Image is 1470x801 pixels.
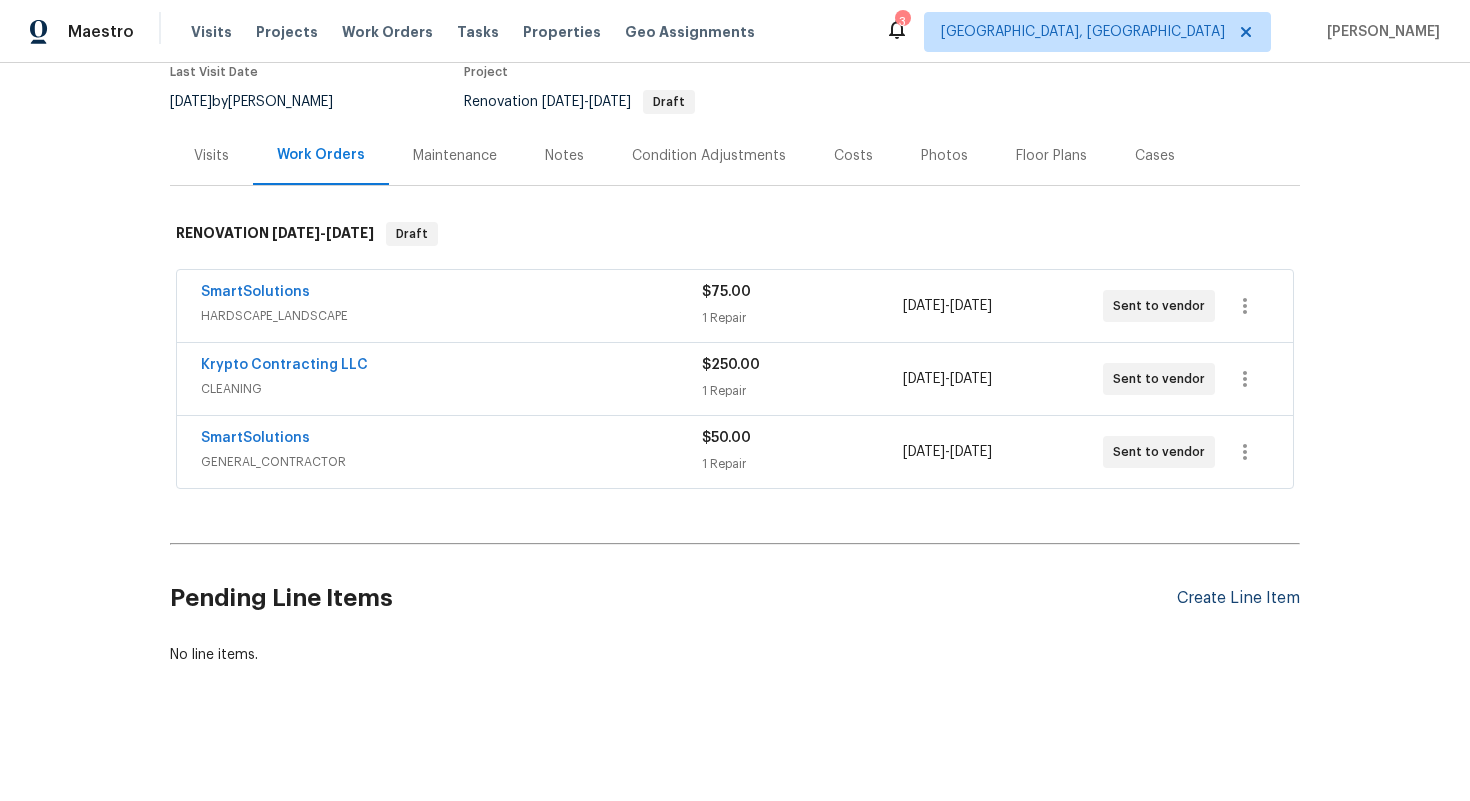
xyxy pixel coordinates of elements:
span: [DATE] [950,445,992,459]
span: [DATE] [903,445,945,459]
span: Properties [523,22,601,42]
span: $50.00 [702,431,751,445]
span: Maestro [68,22,134,42]
span: [DATE] [170,95,212,109]
span: - [903,369,992,389]
h6: RENOVATION [176,222,374,246]
div: Photos [921,146,968,166]
span: Tasks [457,25,499,39]
div: Condition Adjustments [632,146,786,166]
div: Floor Plans [1016,146,1087,166]
span: Geo Assignments [625,22,755,42]
span: Visits [191,22,232,42]
div: No line items. [170,645,1300,665]
span: GENERAL_CONTRACTOR [201,452,702,472]
span: - [903,442,992,462]
span: [DATE] [326,226,374,240]
span: [DATE] [272,226,320,240]
span: Sent to vendor [1113,442,1213,462]
span: [DATE] [542,95,584,109]
div: 1 Repair [702,381,902,401]
span: Project [464,66,508,78]
div: RENOVATION [DATE]-[DATE]Draft [170,202,1300,266]
span: [DATE] [950,299,992,313]
span: Last Visit Date [170,66,258,78]
a: SmartSolutions [201,431,310,445]
span: - [272,226,374,240]
a: SmartSolutions [201,285,310,299]
div: 3 [895,12,909,32]
span: Draft [388,224,436,244]
span: [DATE] [903,372,945,386]
span: Renovation [464,95,695,109]
a: Krypto Contracting LLC [201,358,368,372]
div: 1 Repair [702,308,902,328]
div: by [PERSON_NAME] [170,90,357,114]
span: - [542,95,631,109]
div: Notes [545,146,584,166]
div: Visits [194,146,229,166]
span: [GEOGRAPHIC_DATA], [GEOGRAPHIC_DATA] [941,22,1225,42]
span: Projects [256,22,318,42]
span: HARDSCAPE_LANDSCAPE [201,306,702,326]
span: - [903,296,992,316]
h2: Pending Line Items [170,552,1177,645]
span: $250.00 [702,358,760,372]
span: [DATE] [950,372,992,386]
span: CLEANING [201,379,702,399]
span: Sent to vendor [1113,369,1213,389]
div: Maintenance [413,146,497,166]
span: Sent to vendor [1113,296,1213,316]
div: Costs [834,146,873,166]
div: 1 Repair [702,454,902,474]
span: Draft [645,96,693,108]
span: $75.00 [702,285,751,299]
div: Work Orders [277,145,365,165]
span: Work Orders [342,22,433,42]
div: Cases [1135,146,1175,166]
span: [DATE] [903,299,945,313]
div: Create Line Item [1177,589,1300,608]
span: [PERSON_NAME] [1319,22,1440,42]
span: [DATE] [589,95,631,109]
